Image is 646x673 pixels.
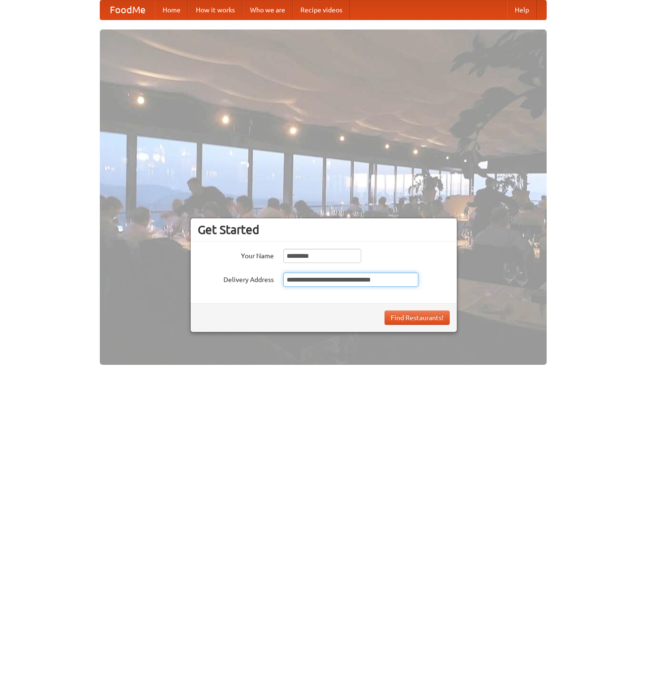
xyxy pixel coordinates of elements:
label: Delivery Address [198,273,274,284]
a: Who we are [242,0,293,20]
label: Your Name [198,249,274,261]
h3: Get Started [198,223,450,237]
a: Help [507,0,537,20]
a: FoodMe [100,0,155,20]
button: Find Restaurants! [385,311,450,325]
a: Recipe videos [293,0,350,20]
a: Home [155,0,188,20]
a: How it works [188,0,242,20]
